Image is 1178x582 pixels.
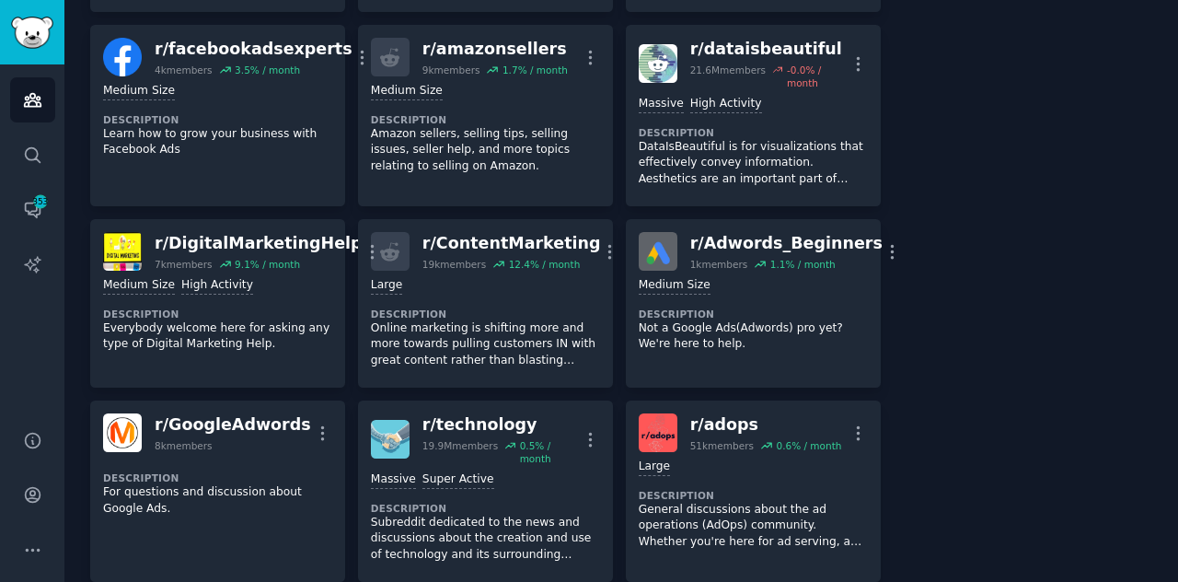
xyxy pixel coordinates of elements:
[90,401,345,582] a: GoogleAdwordsr/GoogleAdwords8kmembersDescriptionFor questions and discussion about Google Ads.
[639,277,710,295] div: Medium Size
[103,320,332,353] p: Everybody welcome here for asking any type of Digital Marketing Help.
[639,96,684,113] div: Massive
[103,471,332,484] dt: Description
[422,471,494,489] div: Super Active
[422,439,498,465] div: 19.9M members
[371,277,402,295] div: Large
[422,232,601,255] div: r/ ContentMarketing
[103,308,332,320] dt: Description
[371,502,600,515] dt: Description
[520,439,581,465] div: 0.5 % / month
[690,38,849,61] div: r/ dataisbeautiful
[422,38,568,61] div: r/ amazonsellers
[690,232,883,255] div: r/ Adwords_Beginners
[155,232,363,255] div: r/ DigitalMarketingHelp
[103,232,142,271] img: DigitalMarketingHelp
[155,413,311,436] div: r/ GoogleAdwords
[639,413,677,452] img: adops
[155,64,213,76] div: 4k members
[690,258,748,271] div: 1k members
[358,401,613,582] a: technologyr/technology19.9Mmembers0.5% / monthMassiveSuper ActiveDescriptionSubreddit dedicated t...
[235,64,300,76] div: 3.5 % / month
[509,258,581,271] div: 12.4 % / month
[155,38,352,61] div: r/ facebookadsexperts
[787,64,849,89] div: -0.0 % / month
[32,195,49,208] span: 353
[690,96,762,113] div: High Activity
[626,401,881,582] a: adopsr/adops51kmembers0.6% / monthLargeDescriptionGeneral discussions about the ad operations (Ad...
[103,277,175,295] div: Medium Size
[103,413,142,452] img: GoogleAdwords
[371,308,600,320] dt: Description
[422,258,486,271] div: 19k members
[371,113,600,126] dt: Description
[358,219,613,388] a: r/ContentMarketing19kmembers12.4% / monthLargeDescriptionOnline marketing is shifting more and mo...
[371,126,600,175] p: Amazon sellers, selling tips, selling issues, seller help, and more topics relating to selling on...
[371,320,600,369] p: Online marketing is shifting more and more towards pulling customers IN with great content rather...
[639,459,670,476] div: Large
[103,83,175,100] div: Medium Size
[770,258,836,271] div: 1.1 % / month
[358,25,613,206] a: r/amazonsellers9kmembers1.7% / monthMedium SizeDescriptionAmazon sellers, selling tips, selling i...
[626,25,881,206] a: dataisbeautifulr/dataisbeautiful21.6Mmembers-0.0% / monthMassiveHigh ActivityDescriptionDataIsBea...
[690,413,842,436] div: r/ adops
[422,64,480,76] div: 9k members
[155,439,213,452] div: 8k members
[103,113,332,126] dt: Description
[371,471,416,489] div: Massive
[181,277,253,295] div: High Activity
[371,83,443,100] div: Medium Size
[690,439,754,452] div: 51k members
[626,219,881,388] a: Adwords_Beginnersr/Adwords_Beginners1kmembers1.1% / monthMedium SizeDescriptionNot a Google Ads(A...
[103,484,332,517] p: For questions and discussion about Google Ads.
[422,413,581,436] div: r/ technology
[502,64,568,76] div: 1.7 % / month
[639,502,868,551] p: General discussions about the ad operations (AdOps) community. Whether you're here for ad serving...
[371,420,410,459] img: technology
[10,187,55,232] a: 353
[235,258,300,271] div: 9.1 % / month
[776,439,841,452] div: 0.6 % / month
[639,320,868,353] p: Not a Google Ads(Adwords) pro yet? We're here to help.
[690,64,766,89] div: 21.6M members
[639,489,868,502] dt: Description
[155,258,213,271] div: 7k members
[371,515,600,564] p: Subreddit dedicated to the news and discussions about the creation and use of technology and its ...
[639,44,677,83] img: dataisbeautiful
[639,139,868,188] p: DataIsBeautiful is for visualizations that effectively convey information. Aesthetics are an impo...
[639,126,868,139] dt: Description
[103,38,142,76] img: facebookadsexperts
[90,25,345,206] a: facebookadsexpertsr/facebookadsexperts4kmembers3.5% / monthMedium SizeDescriptionLearn how to gro...
[90,219,345,388] a: DigitalMarketingHelpr/DigitalMarketingHelp7kmembers9.1% / monthMedium SizeHigh ActivityDescriptio...
[639,308,868,320] dt: Description
[639,232,677,271] img: Adwords_Beginners
[103,126,332,158] p: Learn how to grow your business with Facebook Ads
[11,17,53,49] img: GummySearch logo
